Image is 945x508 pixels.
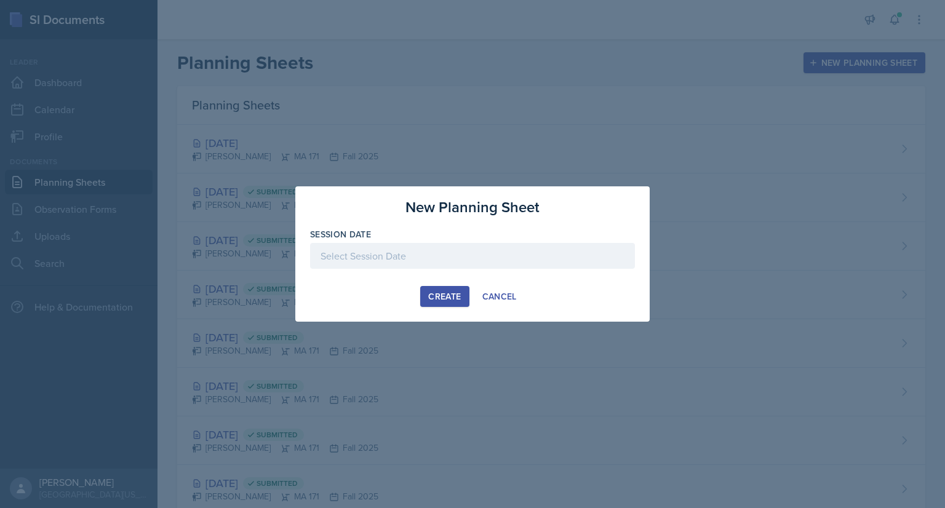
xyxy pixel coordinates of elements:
[474,286,525,307] button: Cancel
[428,292,461,301] div: Create
[482,292,517,301] div: Cancel
[310,228,371,240] label: Session Date
[420,286,469,307] button: Create
[405,196,540,218] h3: New Planning Sheet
